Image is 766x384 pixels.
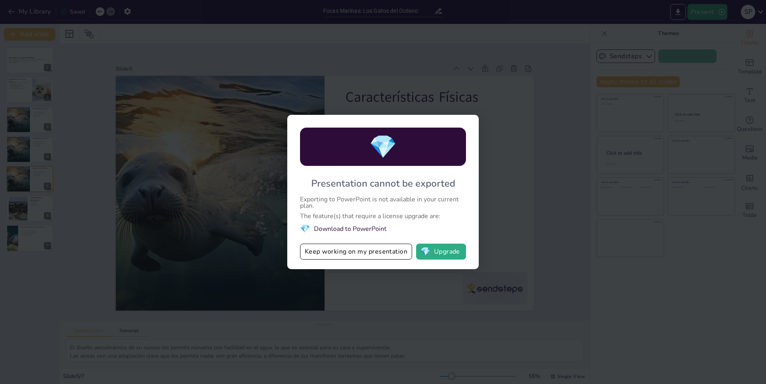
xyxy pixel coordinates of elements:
[421,248,430,256] span: diamond
[416,244,466,260] button: diamondUpgrade
[311,177,455,190] div: Presentation cannot be exported
[300,223,310,234] span: diamond
[300,213,466,219] div: The feature(s) that require a license upgrade are:
[300,223,466,234] li: Download to PowerPoint
[300,244,412,260] button: Keep working on my presentation
[300,196,466,209] div: Exporting to PowerPoint is not available in your current plan.
[369,132,397,162] span: diamond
